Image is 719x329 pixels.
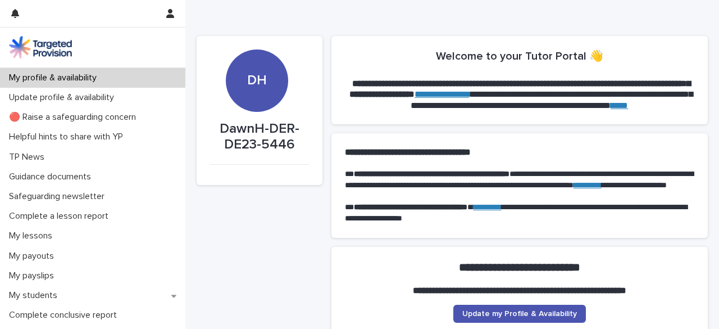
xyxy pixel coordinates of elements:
span: Update my Profile & Availability [462,310,577,318]
p: My students [4,290,66,301]
p: My profile & availability [4,73,106,83]
p: Update profile & availability [4,92,123,103]
p: Helpful hints to share with YP [4,132,132,142]
p: Safeguarding newsletter [4,191,113,202]
p: My payouts [4,251,63,262]
p: TP News [4,152,53,163]
p: Complete a lesson report [4,211,117,222]
div: DH [226,10,288,88]
p: My lessons [4,231,61,241]
p: Complete conclusive report [4,310,126,321]
p: My payslips [4,271,63,281]
p: 🔴 Raise a safeguarding concern [4,112,145,123]
p: DawnH-DER-DE23-5446 [210,121,309,154]
img: M5nRWzHhSzIhMunXDL62 [9,36,72,58]
h2: Welcome to your Tutor Portal 👋 [436,49,603,63]
p: Guidance documents [4,172,100,182]
a: Update my Profile & Availability [453,305,586,323]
